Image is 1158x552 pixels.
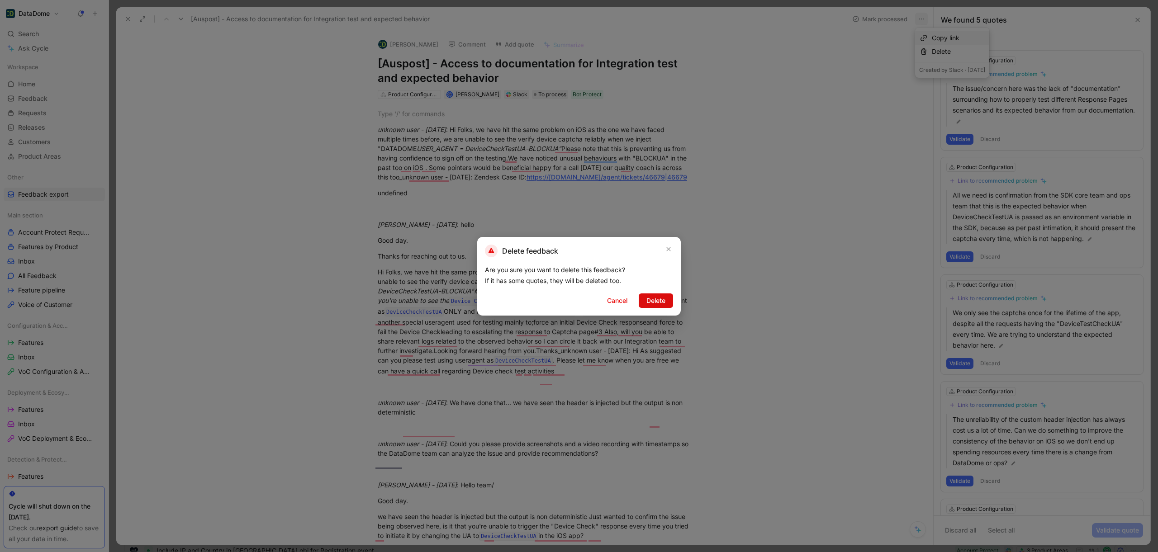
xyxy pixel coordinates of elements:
button: Cancel [599,293,635,308]
span: Cancel [607,295,627,306]
button: Delete [639,293,673,308]
span: Delete [646,295,665,306]
div: Are you sure you want to delete this feedback? If it has some quotes, they will be deleted too. [485,264,673,286]
h2: Delete feedback [485,245,558,257]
